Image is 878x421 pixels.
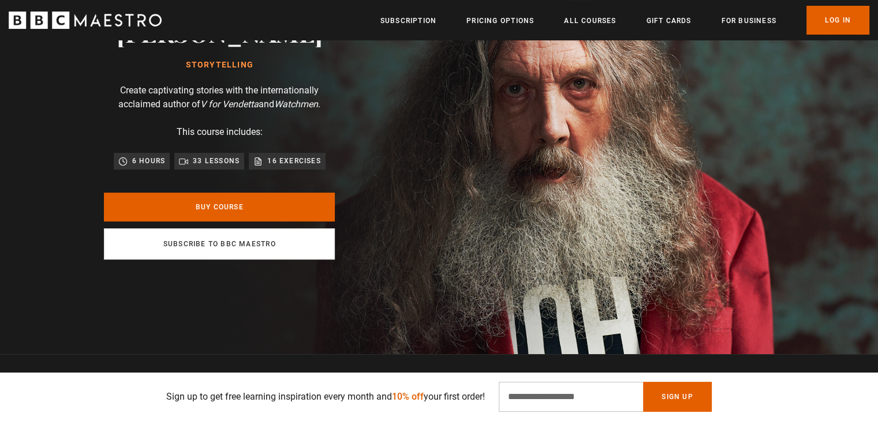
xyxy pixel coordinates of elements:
[104,84,335,111] p: Create captivating stories with the internationally acclaimed author of and .
[117,17,323,47] h2: [PERSON_NAME]
[466,15,534,27] a: Pricing Options
[392,391,424,402] span: 10% off
[721,15,776,27] a: For business
[646,15,691,27] a: Gift Cards
[104,193,335,221] a: Buy Course
[193,155,240,167] p: 33 lessons
[564,15,616,27] a: All Courses
[274,99,318,110] i: Watchmen
[380,15,436,27] a: Subscription
[132,155,165,167] p: 6 hours
[166,390,485,404] p: Sign up to get free learning inspiration every month and your first order!
[177,125,263,139] p: This course includes:
[380,6,869,35] nav: Primary
[9,12,162,29] svg: BBC Maestro
[267,155,320,167] p: 16 exercises
[806,6,869,35] a: Log In
[104,228,335,260] a: Subscribe to BBC Maestro
[117,61,323,70] h1: Storytelling
[643,382,711,412] button: Sign Up
[200,99,259,110] i: V for Vendetta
